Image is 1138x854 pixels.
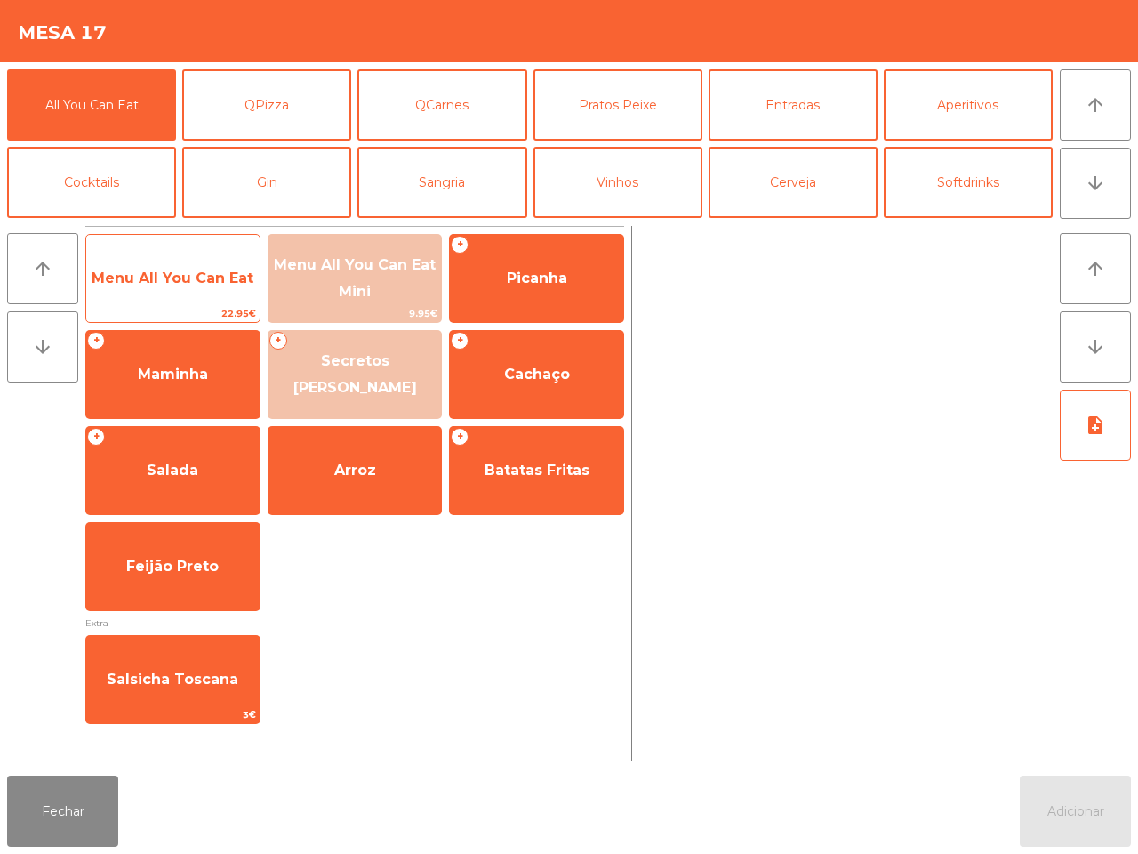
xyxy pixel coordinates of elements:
button: arrow_downward [1060,311,1131,383]
button: QPizza [182,69,351,141]
button: arrow_upward [7,233,78,304]
span: + [87,332,105,350]
button: Softdrinks [884,147,1053,218]
button: arrow_downward [7,311,78,383]
button: arrow_upward [1060,233,1131,304]
span: Batatas Fritas [485,462,589,479]
i: note_add [1085,415,1106,436]
h4: Mesa 17 [18,20,107,46]
button: Pratos Peixe [533,69,702,141]
span: Menu All You Can Eat [92,270,253,286]
button: arrow_upward [1060,69,1131,141]
button: QCarnes [357,69,526,141]
span: Salada [147,462,198,479]
span: + [451,332,469,350]
span: 22.95€ [86,305,260,322]
i: arrow_downward [1085,173,1106,194]
span: Cachaço [504,366,570,383]
span: Menu All You Can Eat Mini [274,256,436,300]
button: Fechar [7,776,118,847]
span: Maminha [138,366,208,383]
i: arrow_downward [32,336,53,358]
button: Cocktails [7,147,176,218]
button: Sangria [357,147,526,218]
i: arrow_upward [1085,94,1106,116]
button: note_add [1060,390,1131,461]
span: 9.95€ [268,305,442,322]
button: Gin [182,147,351,218]
span: Feijão Preto [126,558,219,575]
span: + [451,236,469,254]
i: arrow_upward [32,258,53,279]
span: + [269,332,287,350]
span: Arroz [334,462,376,479]
span: Picanha [507,270,567,286]
i: arrow_downward [1085,336,1106,358]
span: Salsicha Toscana [107,671,238,688]
span: + [87,428,105,446]
button: Entradas [709,69,878,141]
button: arrow_downward [1060,148,1131,219]
button: Aperitivos [884,69,1053,141]
button: Vinhos [533,147,702,218]
button: All You Can Eat [7,69,176,141]
span: Extra [85,615,624,632]
i: arrow_upward [1085,258,1106,279]
span: + [451,428,469,446]
button: Cerveja [709,147,878,218]
span: 3€ [86,706,260,723]
span: Secretos [PERSON_NAME] [293,352,417,396]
